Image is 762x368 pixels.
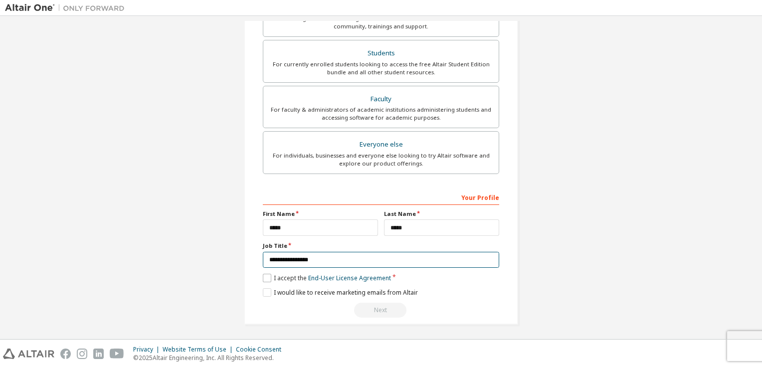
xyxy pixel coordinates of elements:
[269,14,493,30] div: For existing customers looking to access software downloads, HPC resources, community, trainings ...
[60,349,71,359] img: facebook.svg
[236,346,287,354] div: Cookie Consent
[163,346,236,354] div: Website Terms of Use
[263,303,499,318] div: Read and acccept EULA to continue
[77,349,87,359] img: instagram.svg
[263,288,418,297] label: I would like to receive marketing emails from Altair
[133,354,287,362] p: © 2025 Altair Engineering, Inc. All Rights Reserved.
[269,46,493,60] div: Students
[384,210,499,218] label: Last Name
[5,3,130,13] img: Altair One
[263,274,391,282] label: I accept the
[269,152,493,168] div: For individuals, businesses and everyone else looking to try Altair software and explore our prod...
[263,189,499,205] div: Your Profile
[263,210,378,218] label: First Name
[93,349,104,359] img: linkedin.svg
[269,60,493,76] div: For currently enrolled students looking to access the free Altair Student Edition bundle and all ...
[308,274,391,282] a: End-User License Agreement
[3,349,54,359] img: altair_logo.svg
[269,106,493,122] div: For faculty & administrators of academic institutions administering students and accessing softwa...
[269,138,493,152] div: Everyone else
[269,92,493,106] div: Faculty
[110,349,124,359] img: youtube.svg
[133,346,163,354] div: Privacy
[263,242,499,250] label: Job Title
